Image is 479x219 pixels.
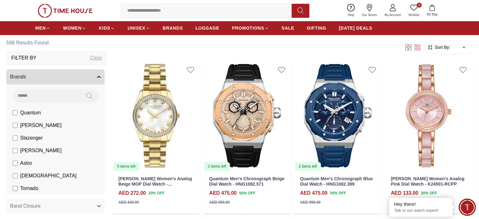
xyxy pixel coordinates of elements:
[13,173,18,178] input: [DEMOGRAPHIC_DATA]
[13,123,18,128] input: [PERSON_NAME]
[232,25,264,31] span: PROMOTIONS
[406,13,422,17] span: Wishlist
[300,199,321,205] div: AED 950.00
[433,44,450,50] span: Sort By:
[394,208,448,213] p: Talk to our watch expert!
[118,199,139,205] div: AED 340.00
[13,186,18,191] input: Tornado
[20,147,62,154] span: [PERSON_NAME]
[35,25,46,31] span: MEN
[423,3,441,18] button: My Bag
[128,25,145,31] span: UNISEX
[295,162,321,171] div: 2 items left
[203,60,291,171] img: Quantum Men's Chronograph Beige Dial Watch - HNG1082.571
[128,22,150,34] a: UNISEX
[20,185,38,192] span: Tornado
[300,189,328,197] h4: AED 475.00
[63,22,86,34] a: WOMEN
[10,202,41,210] span: Band Closure
[13,135,18,141] input: Slazenger
[203,60,291,171] a: Quantum Men's Chronograph Beige Dial Watch - HNG1082.5712 items left
[391,176,465,187] a: [PERSON_NAME] Women's Analog Pink Dial Watch - K24501-RCPP
[345,13,357,17] span: Help
[359,13,379,17] span: Our Stores
[35,22,50,34] a: MEN
[112,60,200,171] a: Lee Cooper Women's Analog Beige MOP Dial Watch - LC07478.1205 items left
[427,44,450,50] button: Sort By:
[405,3,423,19] a: 0Wishlist
[6,199,105,214] button: Band Closure
[20,134,43,142] span: Slazenger
[339,25,372,31] span: [DATE] DEALS
[99,22,115,34] a: KIDS
[421,190,437,196] span: 30 % OFF
[209,189,237,197] h4: AED 475.00
[148,190,164,196] span: 20 % OFF
[112,60,200,171] img: Lee Cooper Women's Analog Beige MOP Dial Watch - LC07478.120
[307,25,326,31] span: GIFTING
[209,199,230,205] div: AED 950.00
[239,190,255,196] span: 50 % OFF
[118,176,192,192] a: [PERSON_NAME] Women's Analog Beige MOP Dial Watch - LC07478.120
[113,162,139,171] div: 5 items left
[38,4,93,18] img: ...
[339,22,372,34] a: [DATE] DEALS
[63,25,82,31] span: WOMEN
[13,161,18,166] input: Astro
[209,176,284,187] a: Quantum Men's Chronograph Beige Dial Watch - HNG1082.571
[330,190,346,196] span: 50 % OFF
[20,122,62,129] span: [PERSON_NAME]
[10,73,26,81] span: Brands
[90,54,102,62] div: Clear
[385,60,472,171] img: Kenneth Scott Women's Analog Pink Dial Watch - K24501-RCPP
[307,22,326,34] a: GIFTING
[163,22,183,34] a: BRANDS
[232,22,269,34] a: PROMOTIONS
[204,162,230,171] div: 2 items left
[300,176,373,187] a: Quantum Men's Chronograph Blue Dial Watch - HNG1082.399
[282,22,294,34] a: SALE
[99,25,110,31] span: KIDS
[6,69,105,84] button: Brands
[391,189,418,197] h4: AED 133.00
[20,159,32,167] span: Astro
[382,13,403,17] span: My Account
[344,3,358,19] a: Help
[394,201,448,207] div: Hey there!
[163,25,183,31] span: BRANDS
[20,172,77,180] span: [DEMOGRAPHIC_DATA]
[358,3,381,19] a: Our Stores
[459,199,476,216] div: Chat Widget
[417,3,422,8] span: 0
[282,25,294,31] span: SALE
[424,12,440,17] span: My Bag
[196,22,220,34] a: LUGGAGE
[13,148,18,153] input: [PERSON_NAME]
[20,109,41,117] span: Quantum
[6,35,107,50] h6: 598 Results Found
[294,60,382,171] a: Quantum Men's Chronograph Blue Dial Watch - HNG1082.3992 items left
[196,25,220,31] span: LUGGAGE
[294,60,382,171] img: Quantum Men's Chronograph Blue Dial Watch - HNG1082.399
[11,54,37,62] h3: Filter By
[13,110,18,115] input: Quantum
[118,189,146,197] h4: AED 272.00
